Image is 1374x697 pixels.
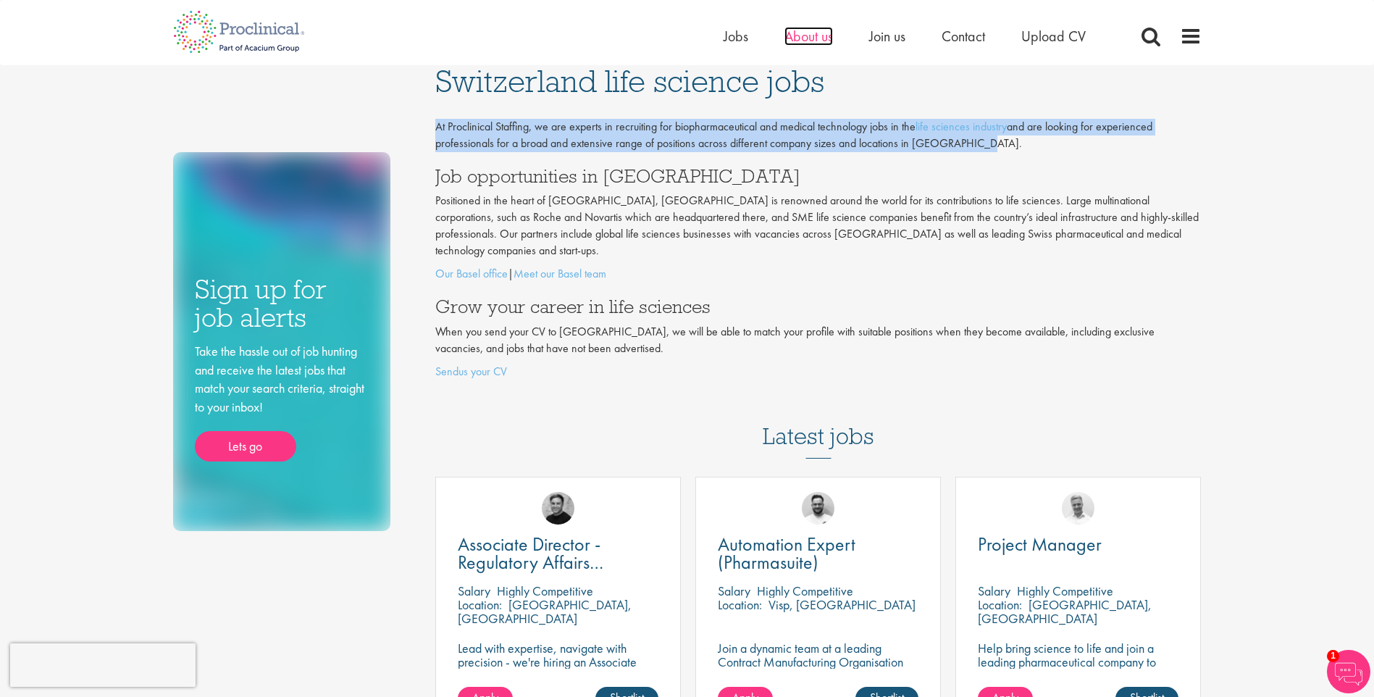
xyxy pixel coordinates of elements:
iframe: reCAPTCHA [10,643,196,687]
p: Highly Competitive [757,583,853,599]
span: Associate Director - Regulatory Affairs Consultant [458,532,603,593]
span: Location: [458,596,502,613]
img: Emile De Beer [802,492,834,525]
span: Salary [458,583,490,599]
img: Chatbot [1327,650,1370,693]
span: Project Manager [978,532,1102,556]
a: Lets go [195,431,296,462]
p: At Proclinical Staffing, we are experts in recruiting for biopharmaceutical and medical technolog... [435,119,1202,152]
a: Our Basel office [435,266,508,281]
span: 1 [1327,650,1339,662]
a: Project Manager [978,535,1178,554]
a: Contact [942,27,985,46]
p: [GEOGRAPHIC_DATA], [GEOGRAPHIC_DATA] [978,596,1152,627]
h3: Sign up for job alerts [195,275,369,331]
h3: Latest jobs [763,388,874,459]
h3: Job opportunities in [GEOGRAPHIC_DATA] [435,167,1202,185]
img: Joshua Bye [1062,492,1094,525]
a: Sendus your CV [435,364,507,379]
a: Associate Director - Regulatory Affairs Consultant [458,535,658,572]
a: life sciences industry [916,119,1007,134]
span: Automation Expert (Pharmasuite) [718,532,855,575]
p: Help bring science to life and join a leading pharmaceutical company to play a key role in overse... [978,641,1178,696]
span: Salary [718,583,750,599]
a: Meet our Basel team [514,266,606,281]
a: Jobs [724,27,748,46]
p: Highly Competitive [1017,583,1113,599]
a: Upload CV [1021,27,1086,46]
a: Join us [869,27,905,46]
p: [GEOGRAPHIC_DATA], [GEOGRAPHIC_DATA] [458,596,632,627]
span: Salary [978,583,1010,599]
h3: Grow your career in life sciences [435,297,1202,316]
p: | [435,266,1202,283]
a: Automation Expert (Pharmasuite) [718,535,918,572]
span: Location: [978,596,1022,613]
span: Switzerland life science jobs [435,62,824,101]
p: Highly Competitive [497,583,593,599]
p: When you send your CV to [GEOGRAPHIC_DATA], we will be able to match your profile with suitable p... [435,324,1202,357]
p: Visp, [GEOGRAPHIC_DATA] [768,596,916,613]
span: Location: [718,596,762,613]
div: Take the hassle out of job hunting and receive the latest jobs that match your search criteria, s... [195,342,369,462]
a: About us [784,27,833,46]
p: Positioned in the heart of [GEOGRAPHIC_DATA], [GEOGRAPHIC_DATA] is renowned around the world for ... [435,193,1202,259]
img: Peter Duvall [542,492,574,525]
